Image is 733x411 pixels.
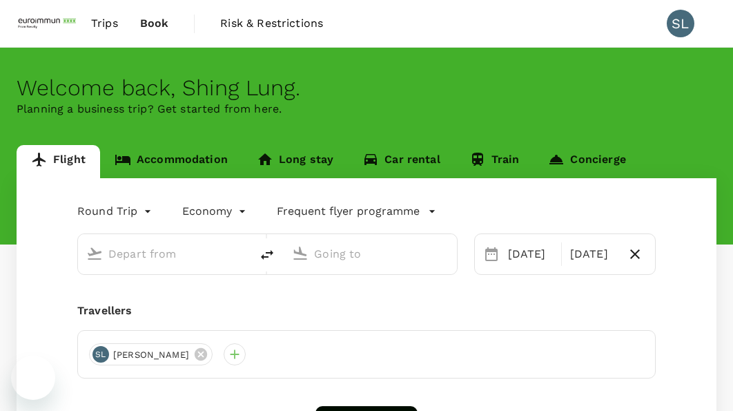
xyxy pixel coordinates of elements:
div: Economy [182,200,249,222]
p: Planning a business trip? Get started from here. [17,101,716,117]
p: Frequent flyer programme [277,203,420,220]
input: Depart from [108,243,222,265]
span: [PERSON_NAME] [105,348,197,362]
div: Travellers [77,303,656,319]
div: Welcome back , Shing Lung . [17,75,716,101]
button: Open [447,252,450,255]
span: Book [140,15,169,32]
div: SL [92,346,109,363]
button: delete [251,238,284,271]
span: Risk & Restrictions [220,15,323,32]
div: Round Trip [77,200,155,222]
div: SL [667,10,694,37]
a: Long stay [242,145,348,178]
img: EUROIMMUN (South East Asia) Pte. Ltd. [17,8,80,39]
button: Open [241,252,244,255]
input: Going to [314,243,427,265]
div: [DATE] [502,240,558,268]
a: Concierge [534,145,640,178]
a: Car rental [348,145,455,178]
span: Trips [91,15,118,32]
div: [DATE] [565,240,620,268]
a: Flight [17,145,100,178]
a: Accommodation [100,145,242,178]
a: Train [455,145,534,178]
iframe: Button to launch messaging window [11,356,55,400]
div: SL[PERSON_NAME] [89,343,213,365]
button: Frequent flyer programme [277,203,436,220]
